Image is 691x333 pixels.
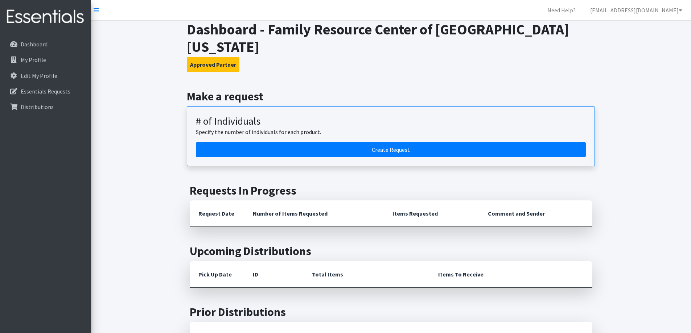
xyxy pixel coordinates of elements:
[196,115,586,128] h3: # of Individuals
[190,184,592,197] h2: Requests In Progress
[21,41,48,48] p: Dashboard
[542,3,581,17] a: Need Help?
[187,21,595,55] h1: Dashboard - Family Resource Center of [GEOGRAPHIC_DATA][US_STATE]
[21,88,70,95] p: Essentials Requests
[244,200,384,227] th: Number of Items Requested
[303,261,429,288] th: Total Items
[21,56,46,63] p: My Profile
[244,261,303,288] th: ID
[187,57,239,72] button: Approved Partner
[196,128,586,136] p: Specify the number of individuals for each product.
[190,244,592,258] h2: Upcoming Distributions
[3,84,88,99] a: Essentials Requests
[384,200,479,227] th: Items Requested
[3,53,88,67] a: My Profile
[584,3,688,17] a: [EMAIL_ADDRESS][DOMAIN_NAME]
[21,103,54,111] p: Distributions
[3,37,88,51] a: Dashboard
[479,200,592,227] th: Comment and Sender
[3,100,88,114] a: Distributions
[21,72,57,79] p: Edit My Profile
[190,305,592,319] h2: Prior Distributions
[3,5,88,29] img: HumanEssentials
[429,261,592,288] th: Items To Receive
[190,200,244,227] th: Request Date
[187,90,595,103] h2: Make a request
[196,142,586,157] a: Create a request by number of individuals
[3,68,88,83] a: Edit My Profile
[190,261,244,288] th: Pick Up Date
